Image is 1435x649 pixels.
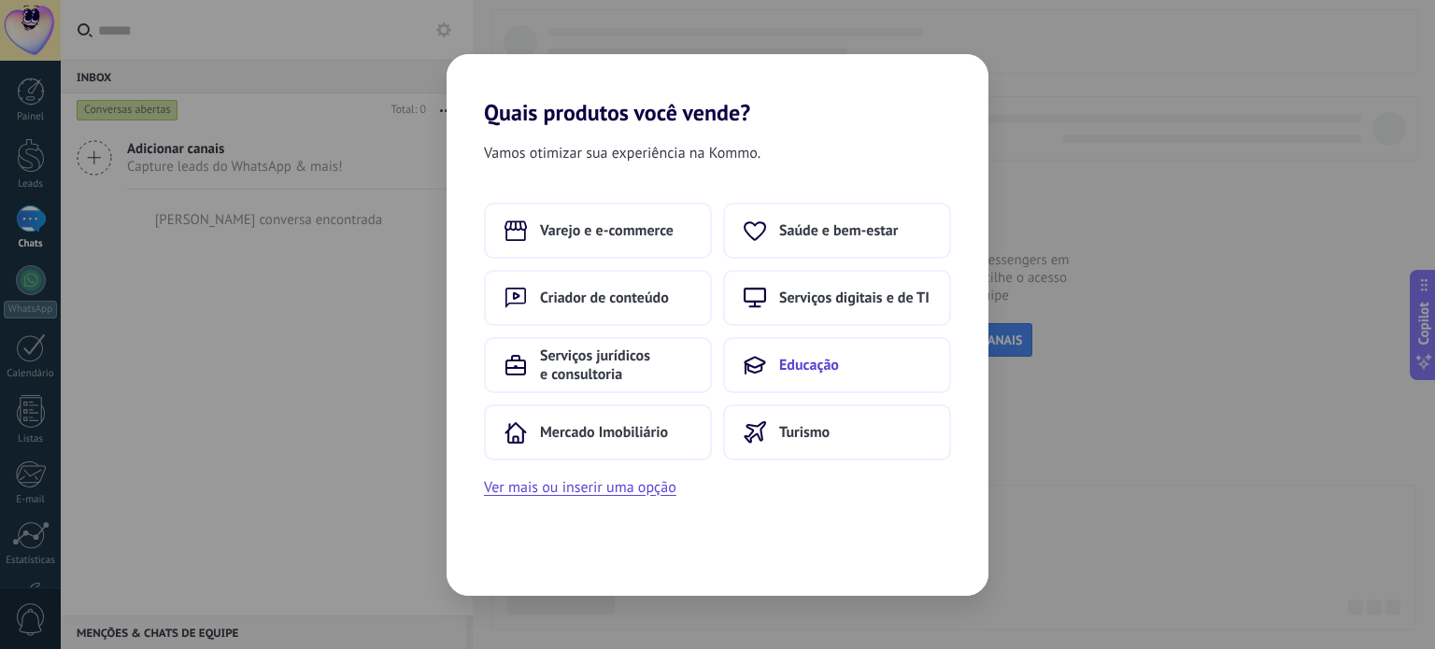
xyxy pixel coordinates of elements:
[779,221,898,240] span: Saúde e bem-estar
[484,270,712,326] button: Criador de conteúdo
[779,289,930,307] span: Serviços digitais e de TI
[484,203,712,259] button: Varejo e e-commerce
[540,289,669,307] span: Criador de conteúdo
[447,54,988,126] h2: Quais produtos você vende?
[484,404,712,460] button: Mercado Imobiliário
[540,423,668,442] span: Mercado Imobiliário
[540,221,674,240] span: Varejo e e-commerce
[779,356,839,374] span: Educação
[484,475,676,500] button: Ver mais ou inserir uma opção
[723,270,951,326] button: Serviços digitais e de TI
[779,423,830,442] span: Turismo
[723,404,951,460] button: Turismo
[540,346,691,384] span: Serviços jurídicos e consultoria
[484,141,760,165] span: Vamos otimizar sua experiência na Kommo.
[484,337,712,393] button: Serviços jurídicos e consultoria
[723,337,951,393] button: Educação
[723,203,951,259] button: Saúde e bem-estar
